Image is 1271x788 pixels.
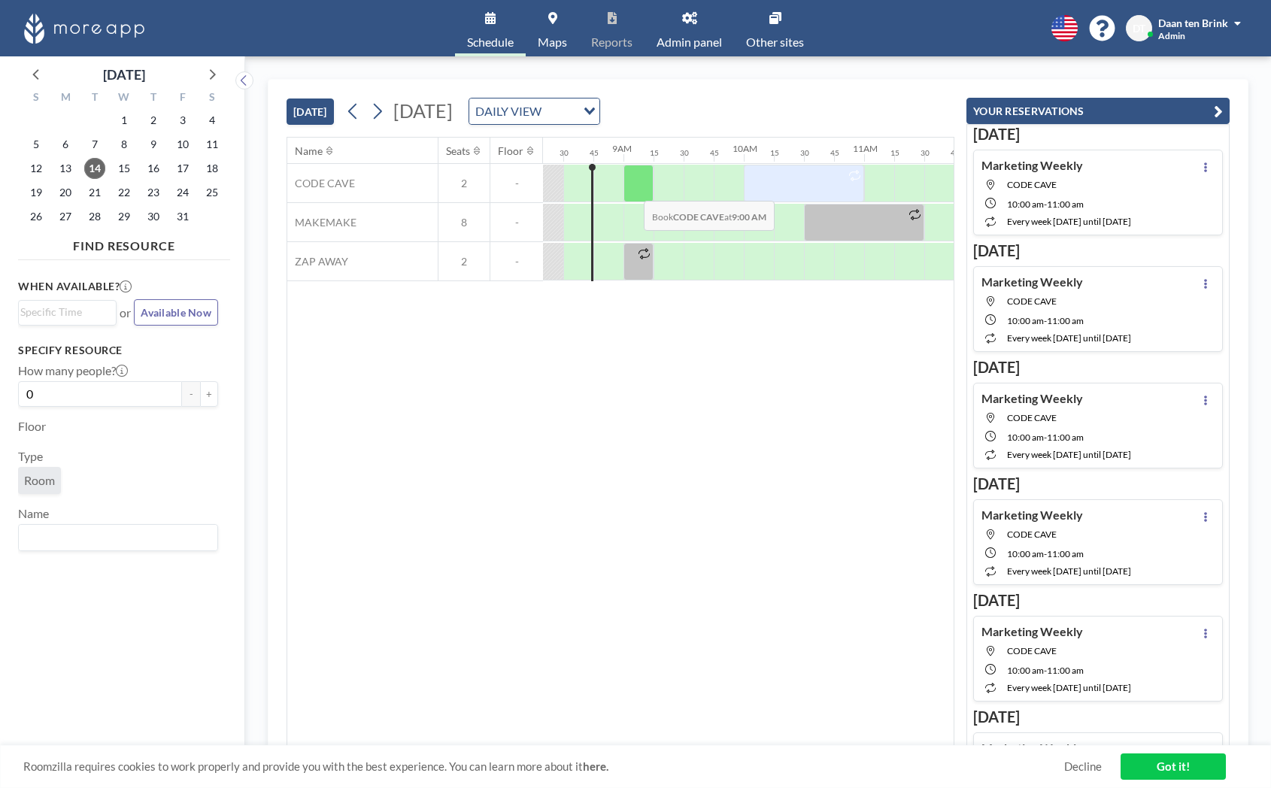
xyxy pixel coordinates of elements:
[182,381,200,407] button: -
[800,148,809,158] div: 30
[438,255,490,268] span: 2
[1044,315,1047,326] span: -
[26,182,47,203] span: Sunday, October 19, 2025
[18,232,230,253] h4: FIND RESOURCE
[24,14,144,44] img: organization-logo
[114,158,135,179] span: Wednesday, October 15, 2025
[84,182,105,203] span: Tuesday, October 21, 2025
[202,110,223,131] span: Saturday, October 4, 2025
[973,474,1223,493] h3: [DATE]
[1007,682,1131,693] span: every week [DATE] until [DATE]
[490,255,543,268] span: -
[673,211,724,223] b: CODE CAVE
[287,216,356,229] span: MAKEMAKE
[1047,315,1084,326] span: 11:00 AM
[1047,199,1084,210] span: 11:00 AM
[287,98,334,125] button: [DATE]
[1158,17,1228,29] span: Daan ten Brink
[1007,548,1044,559] span: 10:00 AM
[120,305,131,320] span: or
[18,344,218,357] h3: Specify resource
[830,148,839,158] div: 45
[1007,332,1131,344] span: every week [DATE] until [DATE]
[18,363,128,378] label: How many people?
[1007,645,1057,656] span: CODE CAVE
[612,143,632,154] div: 9AM
[19,525,217,550] div: Search for option
[55,182,76,203] span: Monday, October 20, 2025
[114,134,135,155] span: Wednesday, October 8, 2025
[1121,753,1226,780] a: Got it!
[22,89,51,108] div: S
[1047,665,1084,676] span: 11:00 AM
[55,134,76,155] span: Monday, October 6, 2025
[1047,432,1084,443] span: 11:00 AM
[55,206,76,227] span: Monday, October 27, 2025
[197,89,226,108] div: S
[143,158,164,179] span: Thursday, October 16, 2025
[446,144,470,158] div: Seats
[110,89,139,108] div: W
[981,274,1083,289] h4: Marketing Weekly
[143,182,164,203] span: Thursday, October 23, 2025
[490,177,543,190] span: -
[1158,30,1185,41] span: Admin
[172,110,193,131] span: Friday, October 3, 2025
[114,182,135,203] span: Wednesday, October 22, 2025
[143,206,164,227] span: Thursday, October 30, 2025
[650,148,659,158] div: 15
[26,134,47,155] span: Sunday, October 5, 2025
[438,216,490,229] span: 8
[438,177,490,190] span: 2
[26,158,47,179] span: Sunday, October 12, 2025
[1007,432,1044,443] span: 10:00 AM
[538,36,567,48] span: Maps
[853,143,878,154] div: 11AM
[590,148,599,158] div: 45
[1007,665,1044,676] span: 10:00 AM
[680,148,689,158] div: 30
[84,158,105,179] span: Tuesday, October 14, 2025
[981,508,1083,523] h4: Marketing Weekly
[114,206,135,227] span: Wednesday, October 29, 2025
[1007,216,1131,227] span: every week [DATE] until [DATE]
[951,148,960,158] div: 45
[134,299,218,326] button: Available Now
[18,506,49,521] label: Name
[19,301,116,323] div: Search for option
[23,759,1064,774] span: Roomzilla requires cookies to work properly and provide you with the best experience. You can lea...
[172,206,193,227] span: Friday, October 31, 2025
[1007,565,1131,577] span: every week [DATE] until [DATE]
[172,182,193,203] span: Friday, October 24, 2025
[20,304,108,320] input: Search for option
[287,255,348,268] span: ZAP AWAY
[202,182,223,203] span: Saturday, October 25, 2025
[591,36,632,48] span: Reports
[51,89,80,108] div: M
[1007,529,1057,540] span: CODE CAVE
[467,36,514,48] span: Schedule
[143,110,164,131] span: Thursday, October 2, 2025
[1007,199,1044,210] span: 10:00 AM
[1133,22,1145,35] span: DT
[1007,179,1057,190] span: CODE CAVE
[20,528,209,547] input: Search for option
[1044,548,1047,559] span: -
[1007,295,1057,307] span: CODE CAVE
[172,134,193,155] span: Friday, October 10, 2025
[295,144,323,158] div: Name
[469,98,599,124] div: Search for option
[202,134,223,155] span: Saturday, October 11, 2025
[560,148,569,158] div: 30
[1064,759,1102,774] a: Decline
[1044,665,1047,676] span: -
[1007,412,1057,423] span: CODE CAVE
[710,148,719,158] div: 45
[732,211,766,223] b: 9:00 AM
[168,89,197,108] div: F
[981,391,1083,406] h4: Marketing Weekly
[287,177,355,190] span: CODE CAVE
[981,741,1083,756] h4: Marketing Weekly
[114,110,135,131] span: Wednesday, October 1, 2025
[141,306,211,319] span: Available Now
